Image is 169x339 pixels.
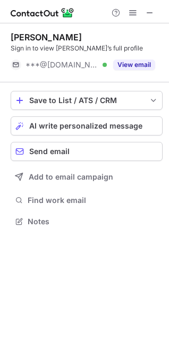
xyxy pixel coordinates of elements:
span: Notes [28,217,158,226]
button: Notes [11,214,163,229]
button: AI write personalized message [11,116,163,135]
div: Save to List / ATS / CRM [29,96,144,105]
button: Send email [11,142,163,161]
button: save-profile-one-click [11,91,163,110]
img: ContactOut v5.3.10 [11,6,74,19]
span: Send email [29,147,70,156]
button: Add to email campaign [11,167,163,187]
span: AI write personalized message [29,122,142,130]
span: Find work email [28,196,158,205]
button: Find work email [11,193,163,208]
span: Add to email campaign [29,173,113,181]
